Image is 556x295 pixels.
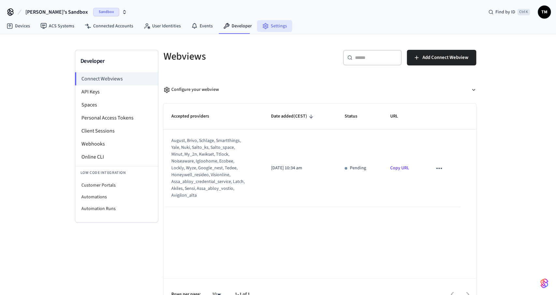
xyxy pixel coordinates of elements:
button: TM [538,6,551,19]
a: Developer [218,20,257,32]
li: Webhooks [75,137,158,150]
img: SeamLogoGradient.69752ec5.svg [540,278,548,288]
a: Settings [257,20,292,32]
div: august, brivo, schlage, smartthings, yale, nuki, salto_ks, salto_space, minut, my_2n, kwikset, tt... [171,137,247,199]
div: Find by IDCtrl K [483,6,535,18]
h3: Developer [80,57,153,66]
span: Date added(CEST) [271,111,315,121]
span: TM [538,6,550,18]
li: API Keys [75,85,158,98]
p: Pending [350,165,366,172]
span: Ctrl K [517,9,530,15]
span: Accepted providers [171,111,218,121]
div: Configure your webview [164,86,219,93]
a: Devices [1,20,35,32]
li: Connect Webviews [75,72,158,85]
li: Spaces [75,98,158,111]
span: Sandbox [93,8,119,16]
li: Low Code Integration [75,166,158,179]
button: Configure your webview [164,81,476,98]
li: Personal Access Tokens [75,111,158,124]
a: User Identities [138,20,186,32]
table: sticky table [164,104,476,207]
a: Copy URL [390,165,409,171]
a: Connected Accounts [79,20,138,32]
li: Automations [75,191,158,203]
a: ACS Systems [35,20,79,32]
li: Online CLI [75,150,158,163]
span: Find by ID [495,9,515,15]
span: Add Connect Webview [422,53,468,62]
li: Customer Portals [75,179,158,191]
span: [PERSON_NAME]'s Sandbox [25,8,88,16]
p: [DATE] 10:34 am [271,165,329,172]
button: Add Connect Webview [407,50,476,65]
li: Automation Runs [75,203,158,215]
h5: Webviews [164,50,316,63]
li: Client Sessions [75,124,158,137]
span: Status [345,111,366,121]
a: Events [186,20,218,32]
span: URL [390,111,406,121]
